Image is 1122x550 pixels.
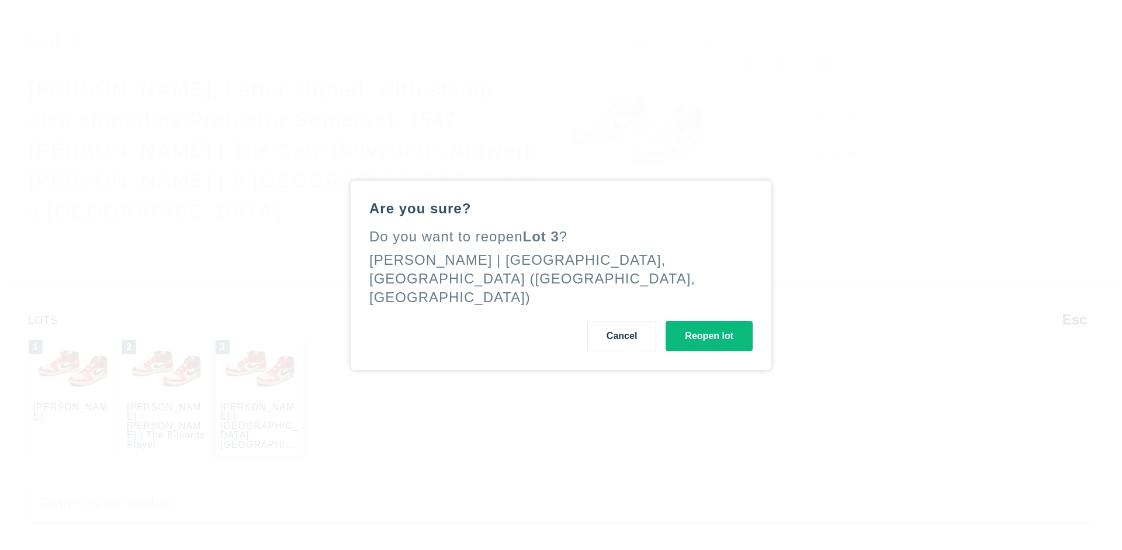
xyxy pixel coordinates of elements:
[587,321,656,351] button: Cancel
[369,199,753,218] div: Are you sure?
[666,321,753,351] button: Reopen lot
[369,227,753,246] div: Do you want to reopen ?
[523,229,559,244] span: Lot 3
[369,252,695,305] div: [PERSON_NAME] | [GEOGRAPHIC_DATA], [GEOGRAPHIC_DATA] ([GEOGRAPHIC_DATA], [GEOGRAPHIC_DATA])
